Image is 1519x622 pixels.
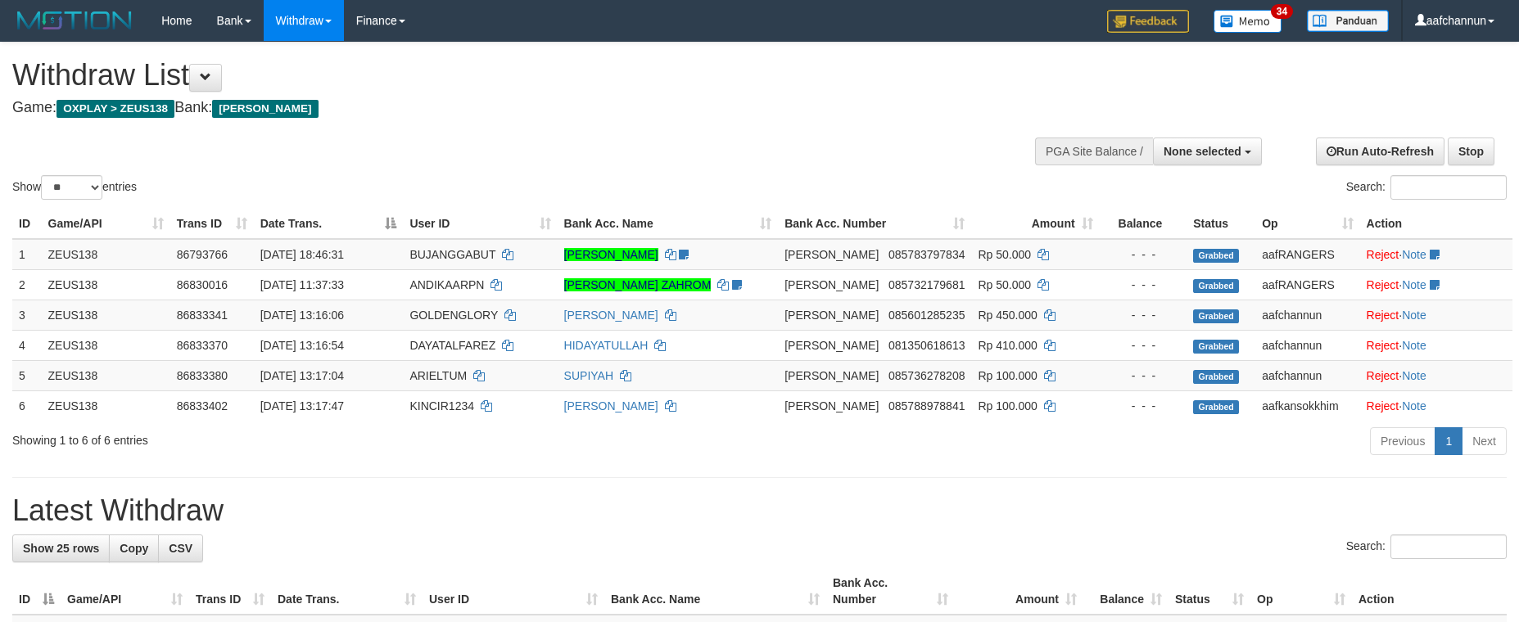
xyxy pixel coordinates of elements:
span: Copy 085601285235 to clipboard [888,309,965,322]
img: MOTION_logo.png [12,8,137,33]
a: Copy [109,534,159,562]
span: ANDIKAARPN [409,278,484,291]
th: Op: activate to sort column ascending [1250,568,1352,615]
td: 5 [12,360,42,390]
a: [PERSON_NAME] [564,248,658,261]
th: ID: activate to sort column descending [12,568,61,615]
span: 86833370 [177,339,228,352]
a: Reject [1367,248,1399,261]
span: [DATE] 18:46:31 [260,248,344,261]
span: [PERSON_NAME] [784,369,879,382]
span: 86833402 [177,399,228,412]
a: Note [1402,399,1426,412]
a: HIDAYATULLAH [564,339,649,352]
td: aafRANGERS [1255,239,1359,270]
td: 1 [12,239,42,270]
td: · [1360,239,1512,270]
span: [PERSON_NAME] [784,278,879,291]
span: Show 25 rows [23,542,99,555]
span: Grabbed [1193,370,1239,384]
td: ZEUS138 [42,239,170,270]
button: None selected [1153,137,1262,165]
th: Balance [1100,209,1187,239]
td: 6 [12,390,42,421]
span: [PERSON_NAME] [784,339,879,352]
a: Note [1402,278,1426,291]
td: ZEUS138 [42,360,170,390]
a: Note [1402,309,1426,322]
th: Balance: activate to sort column ascending [1083,568,1169,615]
span: Grabbed [1193,340,1239,354]
label: Search: [1346,534,1507,559]
th: ID [12,209,42,239]
th: Date Trans.: activate to sort column descending [254,209,404,239]
th: User ID: activate to sort column ascending [403,209,557,239]
th: Amount: activate to sort column ascending [955,568,1083,615]
span: 86830016 [177,278,228,291]
span: Grabbed [1193,249,1239,263]
th: Amount: activate to sort column ascending [971,209,1099,239]
span: DAYATALFAREZ [409,339,495,352]
td: ZEUS138 [42,390,170,421]
th: Action [1352,568,1507,615]
span: Rp 100.000 [978,399,1037,412]
td: 2 [12,269,42,300]
th: Bank Acc. Number: activate to sort column ascending [826,568,955,615]
td: 4 [12,330,42,360]
span: CSV [169,542,192,555]
span: Rp 410.000 [978,339,1037,352]
a: 1 [1435,427,1462,455]
a: Reject [1367,278,1399,291]
a: SUPIYAH [564,369,613,382]
select: Showentries [41,175,102,200]
th: Op: activate to sort column ascending [1255,209,1359,239]
th: Game/API: activate to sort column ascending [61,568,189,615]
th: Trans ID: activate to sort column ascending [170,209,254,239]
td: ZEUS138 [42,300,170,330]
th: Status [1187,209,1255,239]
span: Grabbed [1193,400,1239,414]
td: · [1360,390,1512,421]
a: Reject [1367,309,1399,322]
a: CSV [158,534,203,562]
span: [DATE] 13:16:54 [260,339,344,352]
span: 86833341 [177,309,228,322]
img: panduan.png [1307,10,1389,32]
h1: Latest Withdraw [12,494,1507,527]
h4: Game: Bank: [12,100,997,116]
span: Rp 50.000 [978,248,1031,261]
span: [PERSON_NAME] [784,309,879,322]
th: Date Trans.: activate to sort column ascending [271,568,423,615]
td: aafchannun [1255,330,1359,360]
span: [PERSON_NAME] [212,100,318,118]
span: KINCIR1234 [409,399,474,412]
div: - - - [1106,307,1181,323]
td: · [1360,269,1512,300]
a: Run Auto-Refresh [1316,137,1444,165]
span: Copy 085736278208 to clipboard [888,369,965,382]
span: [DATE] 13:17:04 [260,369,344,382]
span: Grabbed [1193,279,1239,293]
span: ARIELTUM [409,369,467,382]
td: aafchannun [1255,300,1359,330]
span: [PERSON_NAME] [784,399,879,412]
a: Reject [1367,339,1399,352]
td: ZEUS138 [42,269,170,300]
span: [DATE] 11:37:33 [260,278,344,291]
a: Note [1402,339,1426,352]
span: Rp 100.000 [978,369,1037,382]
a: Note [1402,248,1426,261]
div: Showing 1 to 6 of 6 entries [12,426,621,448]
div: - - - [1106,246,1181,263]
span: [DATE] 13:17:47 [260,399,344,412]
span: [PERSON_NAME] [784,248,879,261]
td: · [1360,360,1512,390]
h1: Withdraw List [12,59,997,92]
span: 86793766 [177,248,228,261]
div: - - - [1106,398,1181,414]
span: Rp 450.000 [978,309,1037,322]
th: User ID: activate to sort column ascending [423,568,604,615]
span: Grabbed [1193,309,1239,323]
a: Stop [1448,137,1494,165]
span: Rp 50.000 [978,278,1031,291]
